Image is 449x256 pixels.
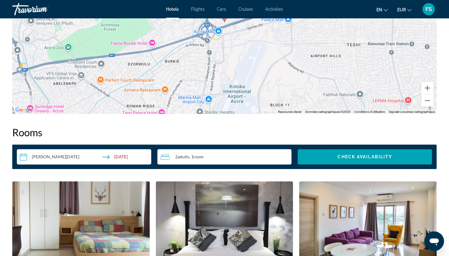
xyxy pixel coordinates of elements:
span: Données cartographiques ©2025 [305,110,351,113]
a: Ouvrir cette zone dans Google Maps (dans une nouvelle fenêtre) [14,106,34,114]
button: Change language [376,5,388,14]
button: Change currency [397,5,412,14]
a: Travorium [12,1,74,17]
span: EUR [397,7,406,12]
a: Signaler une erreur cartographique [389,110,435,113]
h2: Rooms [12,126,437,138]
span: FS [426,6,432,12]
button: Zoom avant [421,82,434,94]
a: Flights [191,7,205,12]
div: Search widget [17,149,432,164]
button: Travelers: 2 adults, 0 children [157,149,292,164]
button: Check Availability [298,149,432,164]
span: 2 [175,154,189,159]
span: Room [194,154,204,159]
button: User Menu [421,3,437,16]
span: Check Availability [338,154,392,159]
span: en [376,7,382,12]
a: Cruises [238,7,253,12]
img: Google [14,106,34,114]
a: Cars [217,7,226,12]
button: Check-in date: Jan 24, 2026 Check-out date: Feb 7, 2026 [17,149,151,164]
a: Hotels [166,7,179,12]
a: Conditions d'utilisation (s'ouvre dans un nouvel onglet) [354,110,385,113]
span: , 1 [189,154,204,159]
button: Zoom arrière [421,94,434,107]
span: Adults [178,154,189,159]
button: Raccourcis clavier [278,110,302,114]
iframe: Bouton de lancement de la fenêtre de messagerie [424,232,444,251]
a: Activities [265,7,283,12]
